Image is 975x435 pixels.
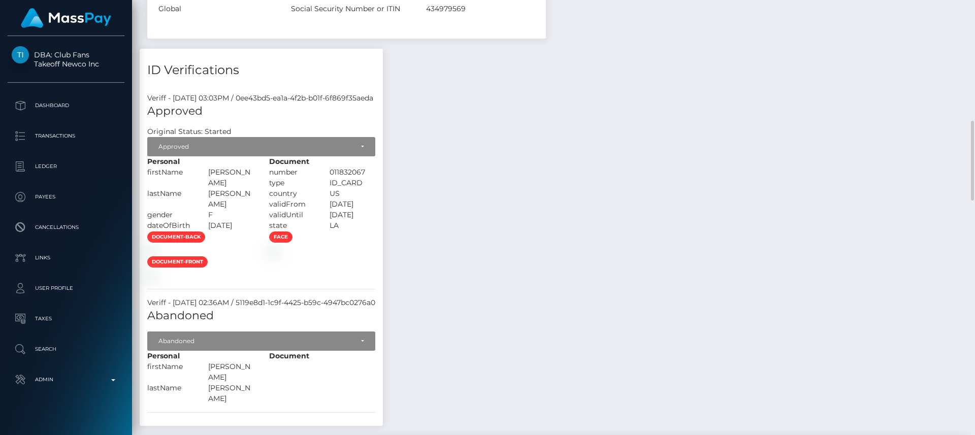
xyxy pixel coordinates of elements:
div: Veriff - [DATE] 02:36AM / 5119e8d1-1c9f-4425-b59c-4947bc0276a0 [140,297,383,308]
div: Abandoned [158,337,353,345]
img: 606f4ca1-c660-467d-9737-44df8225e03f [269,247,277,255]
strong: Personal [147,351,180,360]
div: firstName [140,167,201,188]
h7: Original Status: Started [147,127,231,136]
div: Veriff - [DATE] 03:03PM / 0ee43bd5-ea1a-4f2b-b01f-6f869f35aeda [140,93,383,104]
button: Abandoned [147,331,375,351]
p: Transactions [12,128,120,144]
div: [DATE] [322,199,383,210]
p: Dashboard [12,98,120,113]
div: [PERSON_NAME] [201,361,262,383]
div: firstName [140,361,201,383]
h5: Approved [147,104,375,119]
h5: Abandoned [147,308,375,324]
p: Admin [12,372,120,387]
div: US [322,188,383,199]
img: d84ff6a9-779e-41f8-8e77-54bb7efb5f41 [147,247,155,255]
p: Cancellations [12,220,120,235]
div: number [262,167,322,178]
div: 011832067 [322,167,383,178]
a: Search [8,337,124,362]
span: DBA: Club Fans Takeoff Newco Inc [8,50,124,69]
div: [PERSON_NAME] [201,167,262,188]
div: state [262,220,322,231]
div: [DATE] [322,210,383,220]
div: ID_CARD [322,178,383,188]
span: face [269,231,292,243]
a: Dashboard [8,93,124,118]
div: lastName [140,188,201,210]
img: MassPay Logo [21,8,111,28]
span: document-front [147,256,208,267]
div: validUntil [262,210,322,220]
p: Payees [12,189,120,205]
button: Approved [147,137,375,156]
p: Ledger [12,159,120,174]
div: validFrom [262,199,322,210]
p: Links [12,250,120,265]
a: Cancellations [8,215,124,240]
div: type [262,178,322,188]
span: document-back [147,231,205,243]
div: [PERSON_NAME] [201,188,262,210]
div: country [262,188,322,199]
a: Admin [8,367,124,392]
div: [PERSON_NAME] [201,383,262,404]
strong: Personal [147,157,180,166]
strong: Document [269,157,309,166]
div: [DATE] [201,220,262,231]
img: Takeoff Newco Inc [12,46,29,63]
p: Taxes [12,311,120,326]
a: Links [8,245,124,271]
strong: Document [269,351,309,360]
p: Search [12,342,120,357]
a: Ledger [8,154,124,179]
div: dateOfBirth [140,220,201,231]
a: User Profile [8,276,124,301]
div: lastName [140,383,201,404]
div: F [201,210,262,220]
a: Transactions [8,123,124,149]
a: Taxes [8,306,124,331]
div: LA [322,220,383,231]
h4: ID Verifications [147,61,375,79]
div: Approved [158,143,353,151]
div: gender [140,210,201,220]
a: Payees [8,184,124,210]
p: User Profile [12,281,120,296]
img: add7583f-2061-4a86-a56c-aa3803ae6952 [147,272,155,280]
